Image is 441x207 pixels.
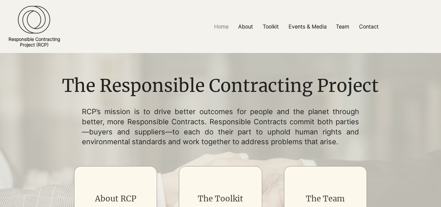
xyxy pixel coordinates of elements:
[233,19,258,34] a: About
[306,194,345,204] a: The Team
[354,19,384,34] a: Contact
[152,19,441,34] nav: Site
[235,19,256,34] p: About
[285,19,330,34] p: Events & Media
[57,74,384,98] h1: The Responsible Contracting Project
[82,107,359,147] p: RCP’s mission is to drive better outcomes for people and the planet through better, more Responsi...
[260,19,282,34] p: Toolkit
[211,19,232,34] p: Home
[331,19,354,34] a: Team
[356,19,382,34] p: Contact
[95,194,136,204] a: About RCP
[284,19,331,34] a: Events & Media
[209,19,233,34] a: Home
[8,36,60,47] a: Responsible ContractingProject (RCP)
[333,19,353,34] p: Team
[198,194,243,204] a: The Toolkit
[258,19,284,34] a: Toolkit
